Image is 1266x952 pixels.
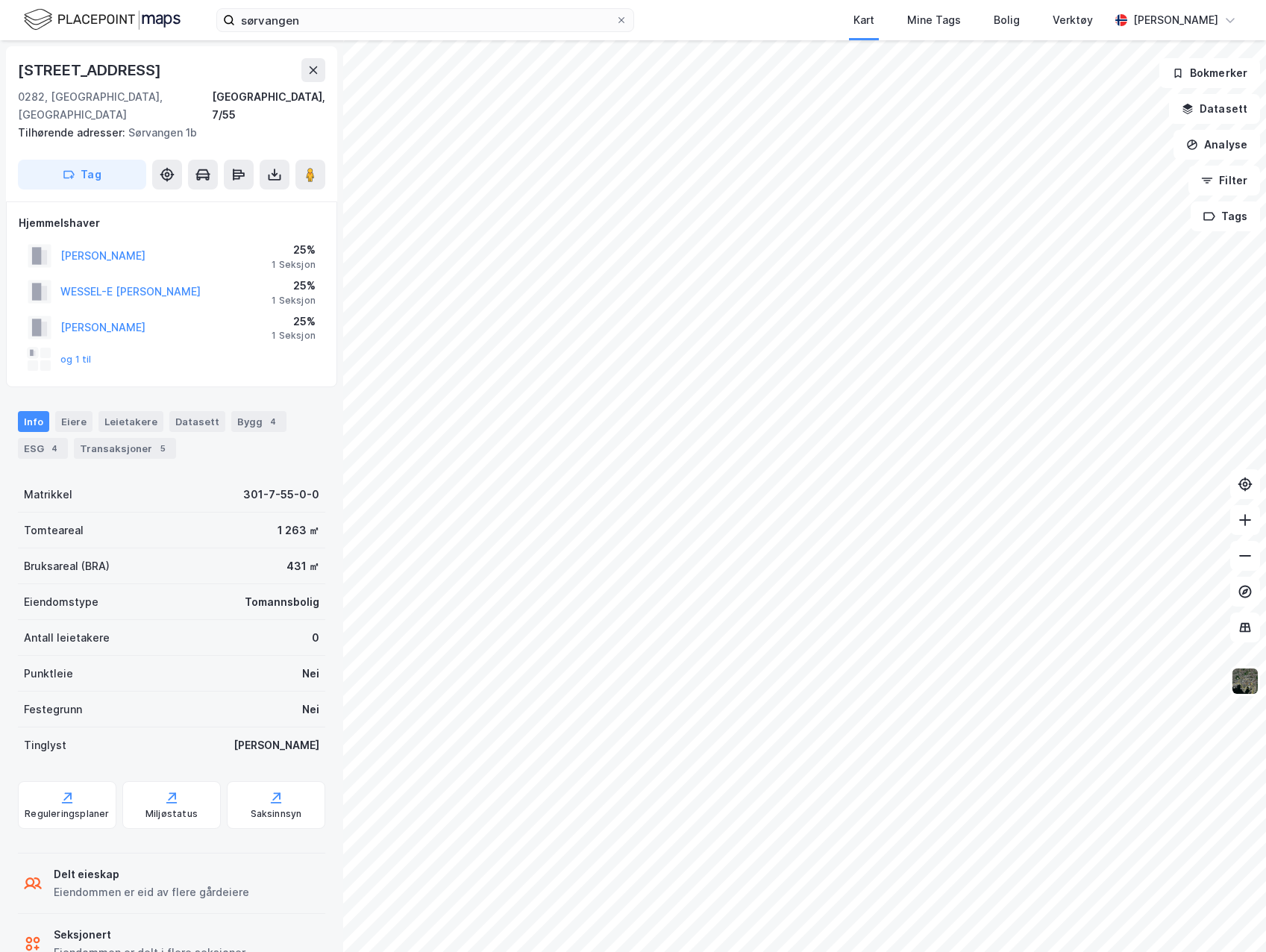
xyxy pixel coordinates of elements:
[1188,166,1260,195] button: Filter
[272,277,316,295] div: 25%
[1159,58,1260,88] button: Bokmerker
[25,808,109,820] div: Reguleringsplaner
[24,665,73,683] div: Punktleie
[278,522,319,539] div: 1 263 ㎡
[54,926,245,944] div: Seksjonert
[24,736,66,754] div: Tinglyst
[1169,94,1260,124] button: Datasett
[235,9,615,31] input: Søk på adresse, matrikkel, gårdeiere, leietakere eller personer
[272,330,316,342] div: 1 Seksjon
[54,865,249,883] div: Delt eieskap
[47,441,62,456] div: 4
[272,241,316,259] div: 25%
[18,160,146,190] button: Tag
[24,7,181,33] img: logo.f888ab2527a4732fd821a326f86c7f29.svg
[24,701,82,718] div: Festegrunn
[272,259,316,271] div: 1 Seksjon
[24,629,110,647] div: Antall leietakere
[302,701,319,718] div: Nei
[54,883,249,901] div: Eiendommen er eid av flere gårdeiere
[1191,201,1260,231] button: Tags
[272,313,316,331] div: 25%
[18,438,68,459] div: ESG
[155,441,170,456] div: 5
[18,58,164,82] div: [STREET_ADDRESS]
[234,736,319,754] div: [PERSON_NAME]
[1231,667,1259,695] img: 9k=
[907,11,961,29] div: Mine Tags
[18,88,212,124] div: 0282, [GEOGRAPHIC_DATA], [GEOGRAPHIC_DATA]
[19,214,325,232] div: Hjemmelshaver
[212,88,325,124] div: [GEOGRAPHIC_DATA], 7/55
[302,665,319,683] div: Nei
[266,414,281,429] div: 4
[18,124,313,142] div: Sørvangen 1b
[18,126,128,139] span: Tilhørende adresser:
[24,522,84,539] div: Tomteareal
[55,411,93,432] div: Eiere
[1053,11,1093,29] div: Verktøy
[272,295,316,307] div: 1 Seksjon
[245,593,319,611] div: Tomannsbolig
[243,486,319,504] div: 301-7-55-0-0
[24,557,110,575] div: Bruksareal (BRA)
[98,411,163,432] div: Leietakere
[169,411,225,432] div: Datasett
[1173,130,1260,160] button: Analyse
[231,411,286,432] div: Bygg
[994,11,1020,29] div: Bolig
[74,438,176,459] div: Transaksjoner
[24,486,72,504] div: Matrikkel
[24,593,98,611] div: Eiendomstype
[145,808,198,820] div: Miljøstatus
[286,557,319,575] div: 431 ㎡
[1133,11,1218,29] div: [PERSON_NAME]
[18,411,49,432] div: Info
[853,11,874,29] div: Kart
[251,808,302,820] div: Saksinnsyn
[312,629,319,647] div: 0
[1191,880,1266,952] iframe: Chat Widget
